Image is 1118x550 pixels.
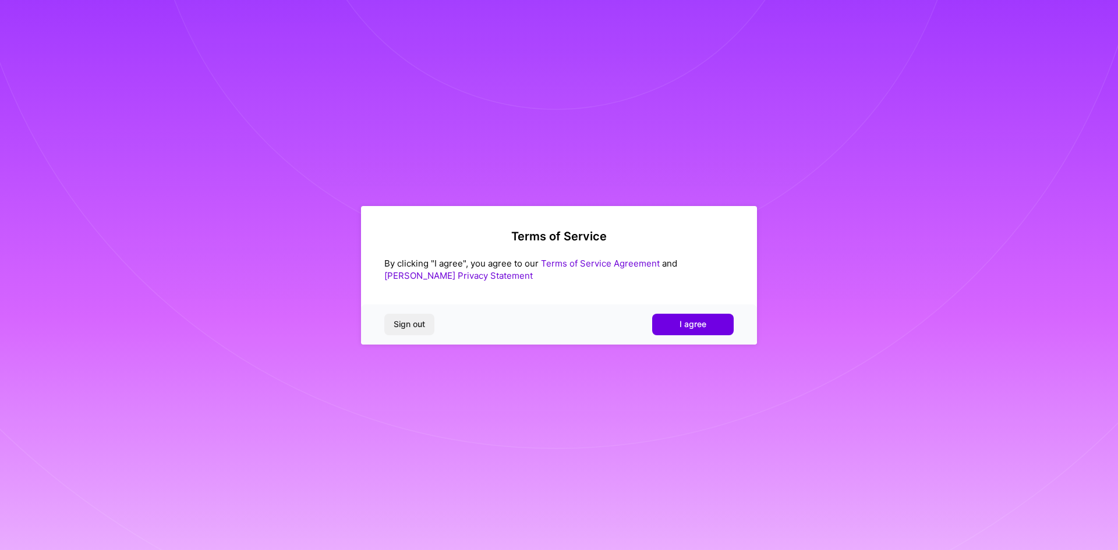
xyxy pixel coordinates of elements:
[384,314,434,335] button: Sign out
[652,314,734,335] button: I agree
[384,257,734,282] div: By clicking "I agree", you agree to our and
[384,270,533,281] a: [PERSON_NAME] Privacy Statement
[394,318,425,330] span: Sign out
[541,258,660,269] a: Terms of Service Agreement
[384,229,734,243] h2: Terms of Service
[680,318,706,330] span: I agree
